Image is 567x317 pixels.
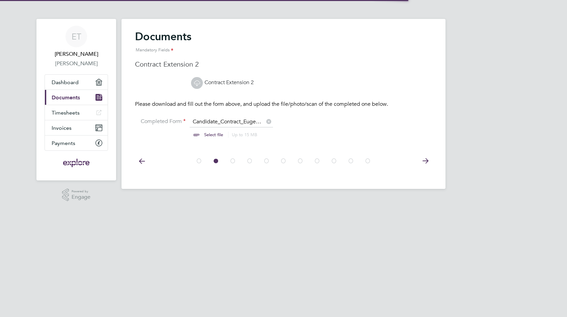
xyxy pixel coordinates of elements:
span: Timesheets [52,109,80,116]
a: Invoices [45,120,108,135]
span: Payments [52,140,75,146]
label: Completed Form [135,118,186,125]
span: Eugen Tuleika [45,50,108,58]
a: Documents [45,90,108,105]
a: [PERSON_NAME] [45,59,108,68]
span: Documents [52,94,80,101]
h2: Documents [135,30,432,57]
a: Contract Extension 2 [191,79,254,86]
span: Dashboard [52,79,79,86]
div: Mandatory Fields [135,43,432,57]
span: ET [72,32,81,41]
span: Engage [72,194,90,200]
img: exploregroup-logo-retina.png [62,157,90,168]
a: Payments [45,136,108,150]
p: Please download and fill out the form above, and upload the file/photo/scan of the completed one ... [135,101,432,108]
a: Timesheets [45,105,108,120]
nav: Main navigation [36,19,116,180]
h3: Contract Extension 2 [135,60,432,69]
span: Invoices [52,125,72,131]
a: Go to home page [45,157,108,168]
a: Dashboard [45,75,108,90]
a: Powered byEngage [62,189,91,201]
span: Powered by [72,189,90,194]
a: ET[PERSON_NAME] [45,26,108,58]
